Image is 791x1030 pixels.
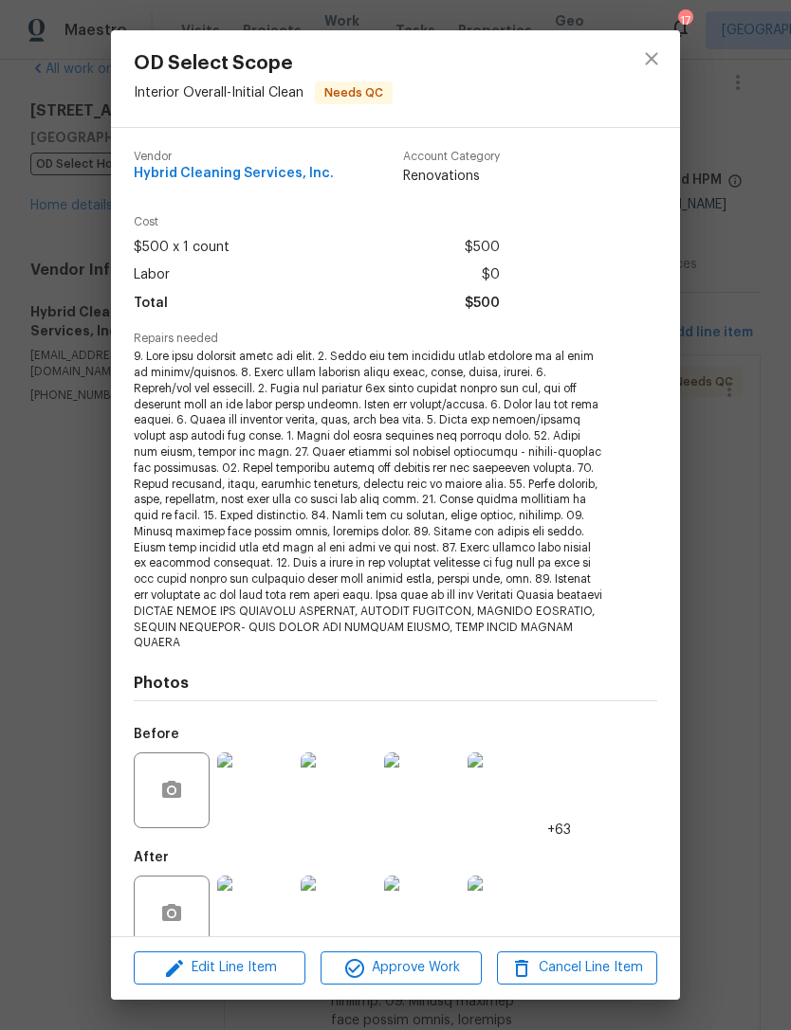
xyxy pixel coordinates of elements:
[134,86,304,99] span: Interior Overall - Initial Clean
[326,956,475,980] span: Approve Work
[134,167,334,181] span: Hybrid Cleaning Services, Inc.
[317,83,391,102] span: Needs QC
[482,262,500,289] span: $0
[497,951,657,985] button: Cancel Line Item
[403,167,500,186] span: Renovations
[139,956,300,980] span: Edit Line Item
[465,234,500,262] span: $500
[134,728,179,741] h5: Before
[629,36,674,81] button: close
[134,674,657,693] h4: Photos
[134,349,605,651] span: 9. Lore ipsu dolorsit ametc adi elit. 2. Seddo eiu tem incididu utlab etdolore ma al enim ad mini...
[134,851,169,864] h5: After
[547,821,571,840] span: +63
[678,11,691,30] div: 17
[403,151,500,163] span: Account Category
[134,216,500,228] span: Cost
[503,956,652,980] span: Cancel Line Item
[321,951,481,985] button: Approve Work
[134,151,334,163] span: Vendor
[465,290,500,317] span: $500
[134,53,393,74] span: OD Select Scope
[134,290,168,317] span: Total
[134,234,230,262] span: $500 x 1 count
[134,333,657,345] span: Repairs needed
[134,262,170,289] span: Labor
[134,951,305,985] button: Edit Line Item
